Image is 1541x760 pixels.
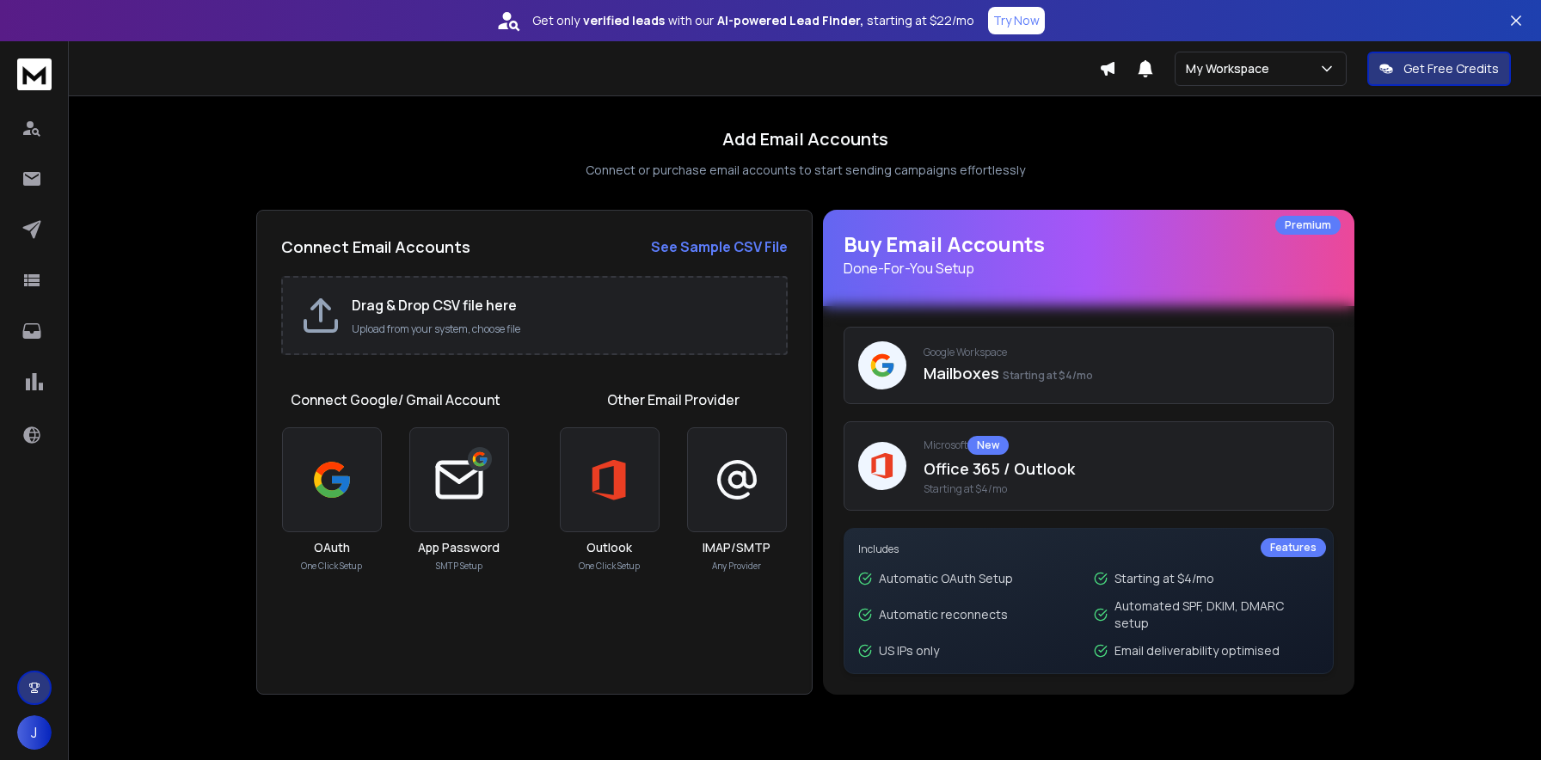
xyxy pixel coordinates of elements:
[703,539,770,556] h3: IMAP/SMTP
[17,715,52,750] button: J
[579,560,640,573] p: One Click Setup
[607,389,740,410] h1: Other Email Provider
[1261,538,1326,557] div: Features
[301,560,362,573] p: One Click Setup
[586,162,1025,179] p: Connect or purchase email accounts to start sending campaigns effortlessly
[532,12,974,29] p: Get only with our starting at $22/mo
[281,235,470,259] h2: Connect Email Accounts
[17,58,52,90] img: logo
[879,642,939,659] p: US IPs only
[879,606,1008,623] p: Automatic reconnects
[583,12,665,29] strong: verified leads
[352,322,769,336] p: Upload from your system, choose file
[1275,216,1341,235] div: Premium
[844,230,1334,279] h1: Buy Email Accounts
[1186,60,1276,77] p: My Workspace
[352,295,769,316] h2: Drag & Drop CSV file here
[651,237,788,256] strong: See Sample CSV File
[924,482,1319,496] span: Starting at $4/mo
[314,539,350,556] h3: OAuth
[586,539,632,556] h3: Outlook
[879,570,1013,587] p: Automatic OAuth Setup
[924,457,1319,481] p: Office 365 / Outlook
[291,389,500,410] h1: Connect Google/ Gmail Account
[924,361,1319,385] p: Mailboxes
[712,560,761,573] p: Any Provider
[418,539,500,556] h3: App Password
[1367,52,1511,86] button: Get Free Credits
[436,560,482,573] p: SMTP Setup
[1003,368,1093,383] span: Starting at $4/mo
[858,542,1319,556] p: Includes
[717,12,863,29] strong: AI-powered Lead Finder,
[993,12,1040,29] p: Try Now
[844,258,1334,279] p: Done-For-You Setup
[1114,598,1319,632] p: Automated SPF, DKIM, DMARC setup
[651,236,788,257] a: See Sample CSV File
[1114,642,1280,659] p: Email deliverability optimised
[924,436,1319,455] p: Microsoft
[722,127,888,151] h1: Add Email Accounts
[967,436,1009,455] div: New
[924,346,1319,359] p: Google Workspace
[988,7,1045,34] button: Try Now
[1114,570,1214,587] p: Starting at $4/mo
[1403,60,1499,77] p: Get Free Credits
